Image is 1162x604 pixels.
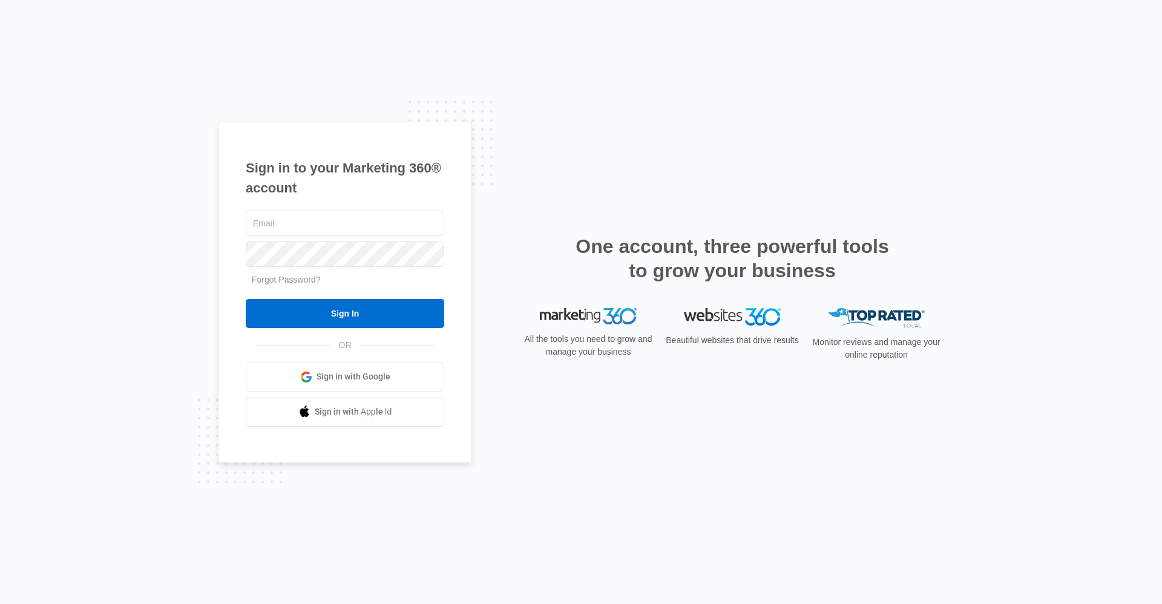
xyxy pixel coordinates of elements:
[246,158,444,198] h1: Sign in to your Marketing 360® account
[330,339,360,352] span: OR
[540,308,637,325] img: Marketing 360
[315,405,392,418] span: Sign in with Apple Id
[828,308,925,328] img: Top Rated Local
[246,398,444,427] a: Sign in with Apple Id
[246,299,444,328] input: Sign In
[520,333,656,358] p: All the tools you need to grow and manage your business
[665,334,800,347] p: Beautiful websites that drive results
[572,234,893,283] h2: One account, three powerful tools to grow your business
[684,308,781,326] img: Websites 360
[317,370,390,383] span: Sign in with Google
[809,336,944,361] p: Monitor reviews and manage your online reputation
[246,211,444,236] input: Email
[252,275,321,284] a: Forgot Password?
[246,363,444,392] a: Sign in with Google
